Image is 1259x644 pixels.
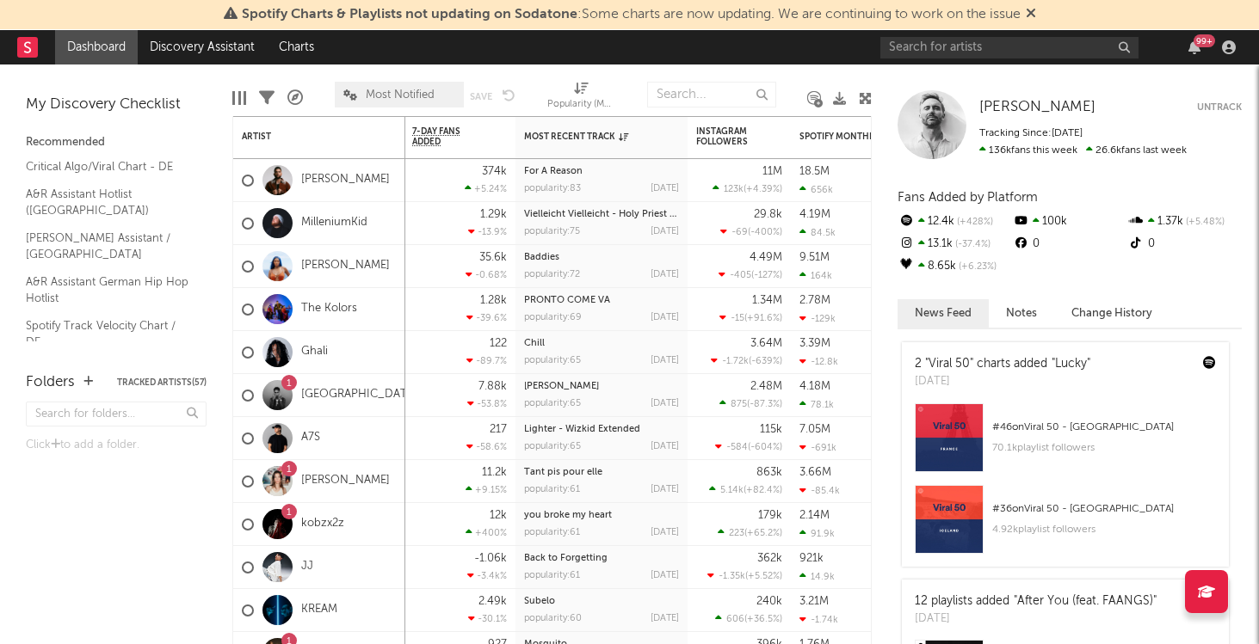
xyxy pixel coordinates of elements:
div: -85.4k [799,485,840,496]
input: Search for folders... [26,402,207,426]
span: 26.6k fans last week [979,145,1187,156]
button: Tracked Artists(57) [117,378,207,387]
div: -1.74k [799,614,838,625]
div: 4.49M [750,252,782,263]
span: Tracking Since: [DATE] [979,128,1083,138]
div: popularity: 61 [524,571,580,580]
a: Back to Forgetting [524,554,608,563]
div: -3.4k % [467,570,507,581]
div: -30.1 % [468,613,507,624]
a: Ghali [301,345,328,359]
div: Folders [26,372,75,393]
div: +9.15 % [466,484,507,495]
div: 7.88k [478,381,507,392]
button: 99+ [1188,40,1200,54]
span: -639 % [751,357,780,366]
a: KREAM [301,603,337,617]
div: 240k [756,596,782,607]
button: Undo the changes to the current view. [503,87,515,102]
div: 115k [760,424,782,435]
a: PRONTO COME VA [524,296,610,305]
div: -691k [799,442,836,453]
a: [PERSON_NAME] [524,382,599,391]
div: -13.9 % [468,226,507,237]
div: popularity: 65 [524,442,581,451]
div: Tant pis pour elle [524,468,679,477]
a: [PERSON_NAME] [301,259,390,273]
div: 3.21M [799,596,829,607]
div: -1.06k [474,553,507,564]
div: ( ) [715,613,782,624]
a: Dashboard [55,30,138,64]
span: +6.23 % [956,262,997,272]
div: 2.48M [750,381,782,392]
span: 5.14k [720,486,744,495]
div: ( ) [719,398,782,409]
div: popularity: 61 [524,485,580,494]
div: 4.92k playlist followers [992,519,1216,540]
span: -400 % [750,228,780,237]
div: # 46 on Viral 50 - [GEOGRAPHIC_DATA] [992,417,1216,438]
div: ( ) [713,183,782,194]
div: 362k [757,553,782,564]
div: Most Recent Track [524,132,653,142]
div: Lighter - Wizkid Extended [524,425,679,434]
span: -1.72k [722,357,749,366]
button: Save [470,92,492,101]
span: -87.3 % [750,400,780,409]
span: +65.2 % [747,529,780,538]
a: JJ [301,560,313,574]
div: -0.68 % [466,269,507,280]
div: [DATE] [651,528,679,537]
a: Vielleicht Vielleicht - Holy Priest & elMefti Remix [524,210,740,219]
div: 2.49k [478,596,507,607]
span: Fans Added by Platform [898,191,1038,204]
div: +400 % [466,527,507,538]
div: 2 "Viral 50" charts added [915,355,1090,373]
div: 7.05M [799,424,830,435]
div: 0 [1012,233,1126,255]
span: -15 [731,314,744,323]
div: [DATE] [651,356,679,365]
div: [DATE] [915,610,1157,628]
span: -1.35k [719,572,745,581]
div: 12 playlists added [915,592,1157,610]
span: +36.5 % [747,615,780,624]
a: For A Reason [524,167,583,176]
div: 863k [756,467,782,478]
span: 606 [726,615,744,624]
div: [DATE] [651,313,679,322]
a: [PERSON_NAME] [301,173,390,187]
span: -405 [730,271,751,280]
a: The Kolors [301,302,357,316]
div: 12.4k [898,211,1012,233]
div: 3.66M [799,467,831,478]
a: Spotify Track Velocity Chart / DE [26,316,189,352]
div: popularity: 72 [524,270,580,279]
div: 3.39M [799,338,830,349]
div: Vielleicht Vielleicht - Holy Priest & elMefti Remix [524,210,679,219]
span: -584 [726,443,748,452]
div: 164k [799,270,832,281]
span: -37.4 % [953,240,991,249]
div: ( ) [719,312,782,323]
div: +5.24 % [465,183,507,194]
div: [DATE] [651,270,679,279]
div: 84.5k [799,227,836,238]
div: 179k [758,510,782,521]
div: A&R Pipeline [287,73,303,123]
div: ( ) [715,441,782,452]
div: popularity: 61 [524,528,580,537]
div: Artist [242,132,371,142]
span: [PERSON_NAME] [979,100,1095,114]
a: Charts [267,30,326,64]
span: 223 [729,529,744,538]
a: [PERSON_NAME] [979,99,1095,116]
div: Popularity (Most Recent Track) [547,95,616,115]
div: ( ) [718,527,782,538]
div: 18.5M [799,166,830,177]
a: "After You (feat. FAANGS)" [1014,595,1157,607]
div: My Discovery Checklist [26,95,207,115]
a: you broke my heart [524,511,612,520]
div: 2.78M [799,295,830,306]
